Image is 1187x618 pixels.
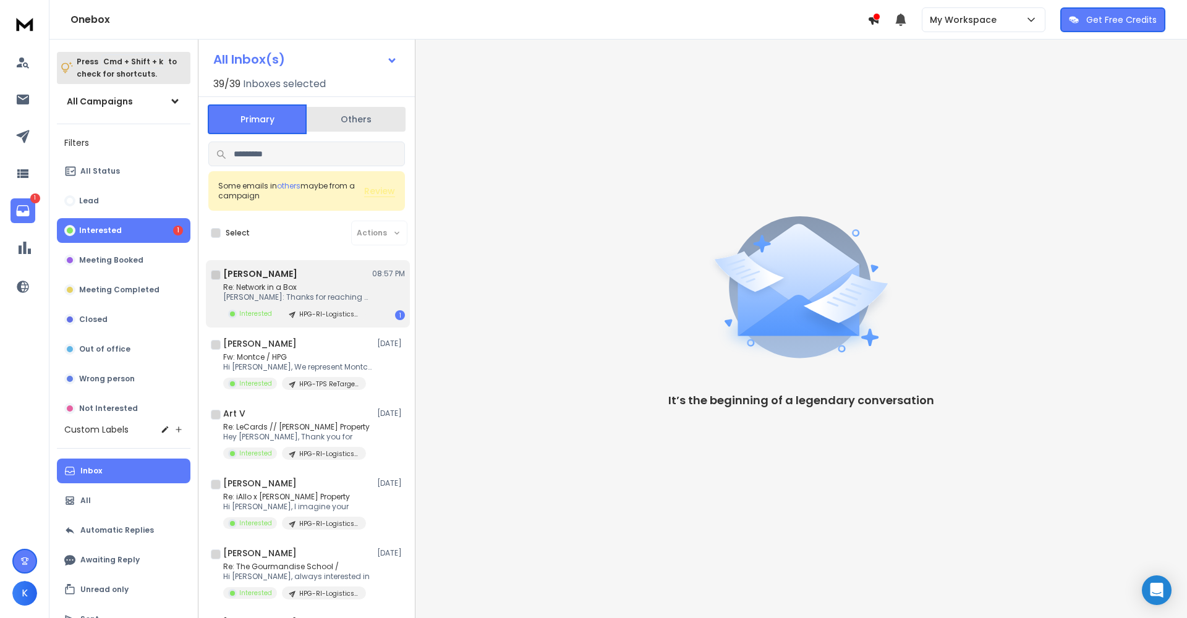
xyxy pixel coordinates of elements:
p: Unread only [80,585,129,595]
p: Wrong person [79,374,135,384]
h1: Art V [223,407,245,420]
p: HPG-RI-Logistics-[DATE] [299,519,359,528]
button: Not Interested [57,396,190,421]
p: Re: iAllo x [PERSON_NAME] Property [223,492,366,502]
p: [DATE] [377,548,405,558]
span: others [277,180,300,191]
button: Out of office [57,337,190,362]
div: 1 [395,310,405,320]
p: [DATE] [377,339,405,349]
p: Re: The Gourmandise School / [223,562,370,572]
p: Re: LeCards // [PERSON_NAME] Property [223,422,370,432]
button: Meeting Completed [57,277,190,302]
h1: Onebox [70,12,867,27]
p: Out of office [79,344,130,354]
button: Others [307,106,406,133]
p: Hi [PERSON_NAME], We represent Montce [223,362,372,372]
p: Interested [239,519,272,528]
p: Hey [PERSON_NAME], Thank you for [223,432,370,442]
p: My Workspace [930,14,1002,26]
p: Hi [PERSON_NAME], always interested in [223,572,370,582]
p: HPG-RI-Logistics-[DATE] [299,310,359,319]
button: Lead [57,188,190,213]
button: Inbox [57,459,190,483]
button: K [12,581,37,606]
button: Wrong person [57,366,190,391]
h1: [PERSON_NAME] [223,477,297,489]
span: 39 / 39 [213,77,240,91]
h1: All Campaigns [67,95,133,108]
p: Meeting Completed [79,285,160,295]
p: Interested [239,449,272,458]
span: Cmd + Shift + k [101,54,165,69]
p: Get Free Credits [1086,14,1157,26]
p: 1 [30,193,40,203]
p: Press to check for shortcuts. [77,56,177,80]
h3: Filters [57,134,190,151]
p: [DATE] [377,408,405,418]
button: All Campaigns [57,89,190,114]
img: logo [12,12,37,35]
p: HPG-TPS ReTarget-[DATE] [299,379,359,389]
p: All [80,496,91,506]
label: Select [226,228,250,238]
p: Hi [PERSON_NAME], I imagine your [223,502,366,512]
p: HPG-RI-Logistics-[DATE] [299,589,359,598]
p: Fw: Montce / HPG [223,352,372,362]
button: Unread only [57,577,190,602]
button: All Inbox(s) [203,47,407,72]
p: [DATE] [377,478,405,488]
p: Awaiting Reply [80,555,140,565]
h1: [PERSON_NAME] [223,268,297,280]
p: HPG-RI-Logistics-[DATE] [299,449,359,459]
button: Awaiting Reply [57,548,190,572]
button: Automatic Replies [57,518,190,543]
p: Meeting Booked [79,255,143,265]
div: Some emails in maybe from a campaign [218,181,364,201]
button: All Status [57,159,190,184]
p: Interested [239,379,272,388]
p: Inbox [80,466,102,476]
p: Not Interested [79,404,138,413]
h3: Custom Labels [64,423,129,436]
h3: Inboxes selected [243,77,326,91]
button: Closed [57,307,190,332]
p: Re: Network in a Box [223,282,372,292]
p: Lead [79,196,99,206]
p: 08:57 PM [372,269,405,279]
button: Primary [208,104,307,134]
p: It’s the beginning of a legendary conversation [668,392,934,409]
button: Review [364,185,395,197]
p: Automatic Replies [80,525,154,535]
div: 1 [173,226,183,235]
button: All [57,488,190,513]
button: Get Free Credits [1060,7,1165,32]
button: Interested1 [57,218,190,243]
p: Closed [79,315,108,324]
h1: [PERSON_NAME] [223,547,297,559]
p: Interested [239,309,272,318]
p: Interested [239,588,272,598]
a: 1 [11,198,35,223]
div: Open Intercom Messenger [1142,575,1172,605]
p: All Status [80,166,120,176]
p: [PERSON_NAME]: Thanks for reaching out. [223,292,372,302]
p: Interested [79,226,122,235]
h1: All Inbox(s) [213,53,285,66]
h1: [PERSON_NAME] [223,337,297,350]
button: Meeting Booked [57,248,190,273]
